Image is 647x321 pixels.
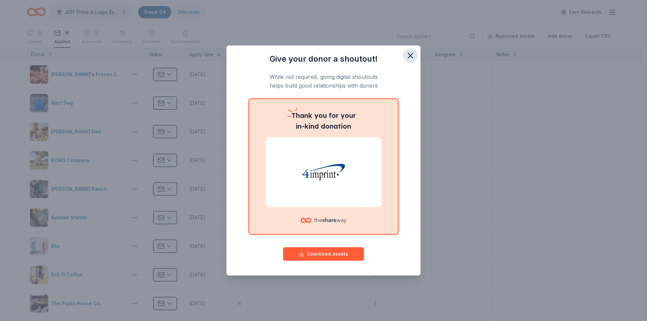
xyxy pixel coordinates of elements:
[274,151,373,194] img: 4imprint
[283,247,364,261] button: Download assets
[240,72,407,90] p: While not required, giving digital shoutouts helps build good relationships with donors
[291,111,312,120] span: Thank
[240,54,407,64] h3: Give your donor a shoutout!
[266,110,381,132] p: you for your in-kind donation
